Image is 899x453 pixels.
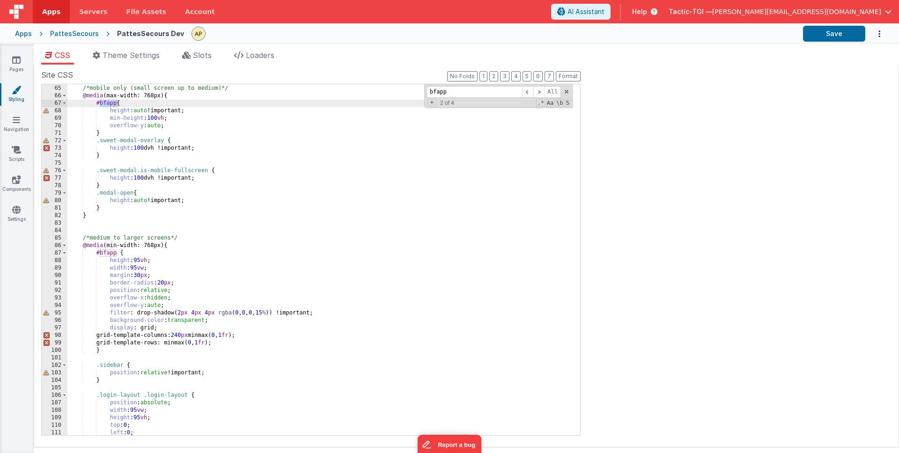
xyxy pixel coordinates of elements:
span: Toggel Replace mode [427,99,436,106]
div: 76 [42,167,67,175]
div: 65 [42,85,67,92]
div: Apps [15,29,32,38]
button: 2 [489,71,498,81]
div: 83 [42,219,67,227]
div: 107 [42,399,67,407]
div: 73 [42,145,67,152]
div: 68 [42,107,67,115]
div: 84 [42,227,67,234]
div: 82 [42,212,67,219]
div: 78 [42,182,67,190]
span: Theme Settings [103,51,160,60]
div: 108 [42,407,67,414]
div: 98 [42,332,67,339]
div: 69 [42,115,67,122]
div: 99 [42,339,67,347]
div: 90 [42,272,67,279]
button: Save [803,26,865,42]
div: 105 [42,384,67,392]
span: Alt-Enter [544,86,561,98]
span: Whole Word Search [555,99,564,107]
div: 79 [42,190,67,197]
div: 86 [42,242,67,249]
div: 74 [42,152,67,160]
button: 1 [479,71,487,81]
div: 66 [42,92,67,100]
div: 94 [42,302,67,309]
span: 2 of 4 [436,100,458,106]
div: 87 [42,249,67,257]
div: 72 [42,137,67,145]
span: [PERSON_NAME][EMAIL_ADDRESS][DOMAIN_NAME] [712,7,881,16]
button: 5 [523,71,531,81]
div: 111 [42,429,67,437]
div: PattesSecours [50,29,99,38]
div: 97 [42,324,67,332]
button: 6 [533,71,543,81]
div: 80 [42,197,67,205]
input: Search for [427,86,522,98]
div: 70 [42,122,67,130]
div: 67 [42,100,67,107]
span: Site CSS [41,69,73,80]
span: Search In Selection [565,99,570,107]
div: 104 [42,377,67,384]
button: Format [556,71,581,81]
button: No Folds [447,71,478,81]
div: 106 [42,392,67,399]
span: AI Assistant [567,7,604,16]
div: 110 [42,422,67,429]
div: PattesSecours Dev [117,29,184,38]
button: 3 [500,71,509,81]
span: Loaders [246,51,274,60]
div: 92 [42,287,67,294]
button: Tactic-TGI — [PERSON_NAME][EMAIL_ADDRESS][DOMAIN_NAME] [669,7,892,16]
div: 75 [42,160,67,167]
span: CaseSensitive Search [546,99,554,107]
span: Help [632,7,647,16]
button: Options [865,24,884,44]
div: 88 [42,257,67,264]
div: 95 [42,309,67,317]
div: 71 [42,130,67,137]
span: RegExp Search [536,99,545,107]
div: 91 [42,279,67,287]
span: Tactic-TGI — [669,7,712,16]
button: 4 [511,71,521,81]
div: 85 [42,234,67,242]
button: 7 [545,71,554,81]
span: File Assets [126,7,167,16]
div: 77 [42,175,67,182]
span: Servers [79,7,107,16]
span: CSS [55,51,70,60]
div: 101 [42,354,67,362]
div: 102 [42,362,67,369]
img: c78abd8586fb0502950fd3f28e86ae42 [192,27,205,40]
div: 89 [42,264,67,272]
button: AI Assistant [551,4,611,20]
span: Apps [42,7,60,16]
div: 109 [42,414,67,422]
div: 93 [42,294,67,302]
div: 81 [42,205,67,212]
div: 100 [42,347,67,354]
div: 103 [42,369,67,377]
div: 96 [42,317,67,324]
span: Slots [193,51,212,60]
